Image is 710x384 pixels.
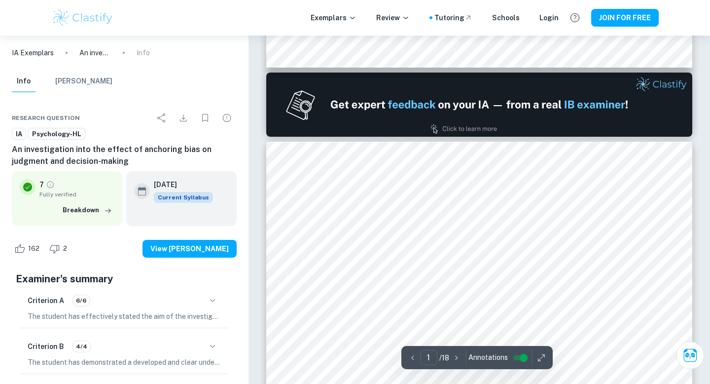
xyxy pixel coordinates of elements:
[58,244,72,254] span: 2
[154,179,205,190] h6: [DATE]
[539,12,559,23] a: Login
[29,129,85,139] span: Psychology-HL
[217,108,237,128] div: Report issue
[676,342,704,369] button: Ask Clai
[439,352,449,363] p: / 18
[47,241,72,257] div: Dislike
[46,180,55,189] a: Grade fully verified
[72,342,91,351] span: 4/4
[39,179,44,190] p: 7
[12,129,26,139] span: IA
[28,357,221,368] p: The student has demonstrated a developed and clear understanding of the research design, explaini...
[591,9,659,27] button: JOIN FOR FREE
[28,128,85,140] a: Psychology-HL
[12,71,35,92] button: Info
[28,295,64,306] h6: Criterion A
[434,12,472,23] a: Tutoring
[51,8,114,28] img: Clastify logo
[72,296,90,305] span: 6/6
[137,47,150,58] p: Info
[195,108,215,128] div: Bookmark
[12,241,45,257] div: Like
[492,12,520,23] a: Schools
[174,108,193,128] div: Download
[39,190,114,199] span: Fully verified
[567,9,583,26] button: Help and Feedback
[12,144,237,167] h6: An investigation into the effect of anchoring bias on judgment and decision-making
[154,192,213,203] span: Current Syllabus
[16,271,233,286] h5: Examiner's summary
[152,108,172,128] div: Share
[55,71,112,92] button: [PERSON_NAME]
[23,244,45,254] span: 162
[12,114,80,122] span: Research question
[12,128,26,140] a: IA
[79,47,111,58] p: An investigation into the effect of anchoring bias on judgment and decision-making
[28,311,221,322] p: The student has effectively stated the aim of the investigation, providing a clear and concise ex...
[28,341,64,352] h6: Criterion B
[468,352,508,363] span: Annotations
[154,192,213,203] div: This exemplar is based on the current syllabus. Feel free to refer to it for inspiration/ideas wh...
[376,12,410,23] p: Review
[142,240,237,258] button: View [PERSON_NAME]
[60,203,114,218] button: Breakdown
[311,12,356,23] p: Exemplars
[266,73,692,137] img: Ad
[12,47,54,58] a: IA Exemplars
